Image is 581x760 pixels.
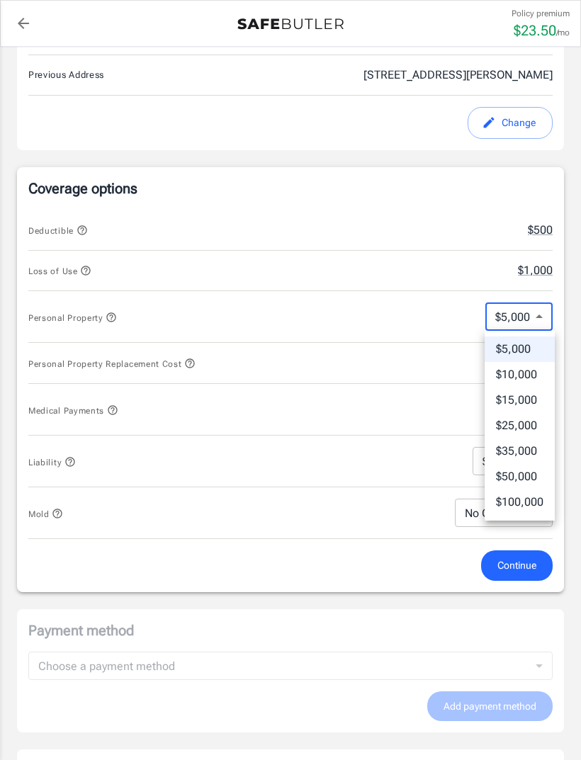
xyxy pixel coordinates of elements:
[485,336,555,362] li: $5,000
[485,489,555,515] li: $100,000
[485,413,555,438] li: $25,000
[485,438,555,464] li: $35,000
[485,387,555,413] li: $15,000
[485,362,555,387] li: $10,000
[485,464,555,489] li: $50,000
